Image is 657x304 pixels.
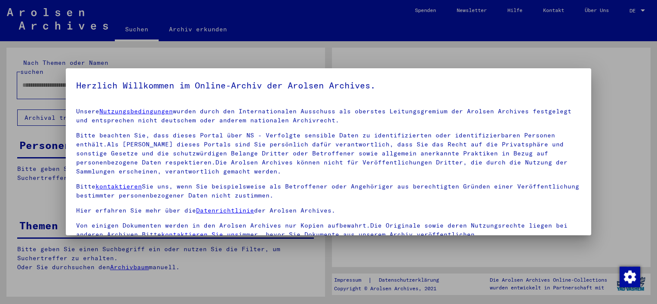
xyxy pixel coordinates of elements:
p: Unsere wurden durch den Internationalen Ausschuss als oberstes Leitungsgremium der Arolsen Archiv... [76,107,581,125]
p: Bitte Sie uns, wenn Sie beispielsweise als Betroffener oder Angehöriger aus berechtigten Gründen ... [76,182,581,200]
a: kontaktieren Sie uns [161,231,239,238]
p: Von einigen Dokumenten werden in den Arolsen Archives nur Kopien aufbewahrt.Die Originale sowie d... [76,221,581,239]
p: Bitte beachten Sie, dass dieses Portal über NS - Verfolgte sensible Daten zu identifizierten oder... [76,131,581,176]
img: Zustimmung ändern [620,267,640,287]
h5: Herzlich Willkommen im Online-Archiv der Arolsen Archives. [76,79,581,92]
p: Hier erfahren Sie mehr über die der Arolsen Archives. [76,206,581,215]
a: Nutzungsbedingungen [99,107,173,115]
a: Datenrichtlinie [196,207,254,214]
div: Zustimmung ändern [619,266,640,287]
a: kontaktieren [95,182,142,190]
